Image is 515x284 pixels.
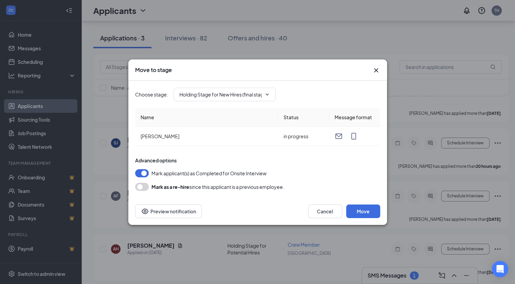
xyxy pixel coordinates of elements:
b: Mark as a re-hire [151,184,189,190]
svg: Eye [141,207,149,215]
svg: MobileSms [350,132,358,140]
button: Cancel [308,205,342,218]
button: Move [346,205,380,218]
button: Preview notificationEye [135,205,202,218]
button: Close [372,66,380,74]
td: in progress [278,127,329,146]
th: Status [278,108,329,127]
svg: Email [335,132,343,140]
span: Mark applicant(s) as Completed for Onsite Interview [151,169,267,177]
span: [PERSON_NAME] [141,133,179,139]
div: Advanced options [135,157,380,164]
div: Open Intercom Messenger [492,261,508,277]
span: Choose stage : [135,91,168,98]
div: since this applicant is a previous employee. [151,183,284,191]
h3: Move to stage [135,66,172,74]
svg: Cross [372,66,380,74]
th: Name [135,108,278,127]
svg: ChevronDown [264,92,270,97]
th: Message format [329,108,380,127]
